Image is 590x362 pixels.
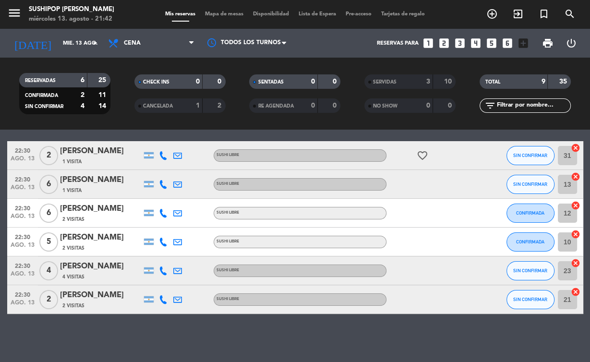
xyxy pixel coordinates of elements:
button: SIN CONFIRMAR [506,175,554,194]
button: CONFIRMADA [506,232,554,252]
i: cancel [571,143,580,153]
span: CANCELADA [143,104,173,109]
strong: 14 [98,103,108,109]
strong: 0 [426,102,430,109]
strong: 4 [81,103,84,109]
span: SIN CONFIRMAR [513,181,547,187]
strong: 11 [98,92,108,98]
i: [DATE] [7,33,58,54]
span: SUSHI LIBRE [217,182,239,186]
strong: 0 [217,78,223,85]
span: 2 [39,290,58,309]
i: looks_two [438,37,450,49]
i: cancel [571,172,580,181]
span: 2 [39,146,58,165]
strong: 25 [98,77,108,84]
span: 5 [39,232,58,252]
div: Sushipop [PERSON_NAME] [29,5,114,14]
span: RE AGENDADA [258,104,293,109]
span: ago. 13 [11,271,35,282]
span: ago. 13 [11,184,35,195]
strong: 2 [81,92,84,98]
strong: 0 [311,78,315,85]
span: 22:30 [11,289,35,300]
button: SIN CONFIRMAR [506,261,554,280]
span: 4 [39,261,58,280]
i: looks_6 [501,37,514,49]
span: SENTADAS [258,80,283,84]
i: cancel [571,258,580,268]
strong: 0 [333,102,338,109]
input: Filtrar por nombre... [496,100,570,111]
div: miércoles 13. agosto - 21:42 [29,14,114,24]
strong: 9 [541,78,545,85]
span: Reservas para [377,40,419,47]
span: 1 Visita [62,187,82,194]
span: 2 Visitas [62,244,84,252]
span: Cena [124,40,141,47]
span: SIN CONFIRMAR [513,268,547,273]
div: [PERSON_NAME] [60,289,142,302]
span: CONFIRMADA [25,93,58,98]
i: exit_to_app [512,8,524,20]
span: Mapa de mesas [200,12,248,17]
span: SIN CONFIRMAR [513,153,547,158]
strong: 6 [81,77,84,84]
strong: 0 [333,78,338,85]
div: [PERSON_NAME] [60,231,142,244]
i: cancel [571,287,580,297]
span: 22:30 [11,202,35,213]
i: menu [7,6,22,20]
span: SUSHI LIBRE [217,211,239,215]
div: [PERSON_NAME] [60,174,142,186]
button: menu [7,6,22,24]
i: favorite_border [417,150,428,161]
span: SERVIDAS [373,80,397,84]
strong: 1 [196,102,200,109]
span: TOTAL [485,80,500,84]
span: Disponibilidad [248,12,294,17]
span: ago. 13 [11,242,35,253]
i: looks_3 [454,37,466,49]
i: power_settings_new [566,37,577,49]
button: SIN CONFIRMAR [506,146,554,165]
span: RESERVADAS [25,78,56,83]
div: [PERSON_NAME] [60,260,142,273]
span: Lista de Espera [294,12,341,17]
div: [PERSON_NAME] [60,145,142,157]
span: ago. 13 [11,300,35,311]
strong: 0 [311,102,315,109]
strong: 3 [426,78,430,85]
div: [PERSON_NAME] [60,203,142,215]
strong: 35 [559,78,569,85]
span: 22:30 [11,231,35,242]
i: arrow_drop_down [89,37,101,49]
strong: 0 [196,78,200,85]
span: RESERVAR MESA [479,6,505,22]
button: SIN CONFIRMAR [506,290,554,309]
button: CONFIRMADA [506,204,554,223]
span: WALK IN [505,6,531,22]
span: 22:30 [11,173,35,184]
div: LOG OUT [559,29,583,58]
span: CONFIRMADA [516,210,544,216]
span: BUSCAR [557,6,583,22]
i: turned_in_not [538,8,550,20]
i: cancel [571,201,580,210]
span: SUSHI LIBRE [217,268,239,272]
span: Mis reservas [160,12,200,17]
i: looks_one [422,37,434,49]
i: cancel [571,229,580,239]
span: Pre-acceso [341,12,376,17]
i: looks_5 [485,37,498,49]
strong: 0 [448,102,454,109]
span: CHECK INS [143,80,169,84]
span: ago. 13 [11,156,35,167]
span: 6 [39,204,58,223]
span: 6 [39,175,58,194]
i: looks_4 [470,37,482,49]
strong: 2 [217,102,223,109]
span: 4 Visitas [62,273,84,281]
span: SIN CONFIRMAR [513,297,547,302]
span: SUSHI LIBRE [217,240,239,243]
